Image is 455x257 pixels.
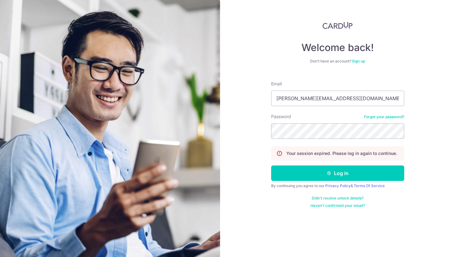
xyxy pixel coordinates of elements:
a: Haven't confirmed your email? [310,203,365,208]
a: Forgot your password? [364,114,404,119]
a: Privacy Policy [325,183,351,188]
label: Email [271,81,282,87]
input: Enter your Email [271,91,404,106]
button: Log in [271,165,404,181]
img: CardUp Logo [323,22,353,29]
a: Terms Of Service [354,183,385,188]
h4: Welcome back! [271,41,404,54]
a: Sign up [352,59,365,63]
div: By continuing you agree to our & [271,183,404,188]
a: Didn't receive unlock details? [312,196,363,201]
p: Your session expired. Please log in again to continue. [286,150,397,156]
div: Don’t have an account? [271,59,404,64]
label: Password [271,114,291,120]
